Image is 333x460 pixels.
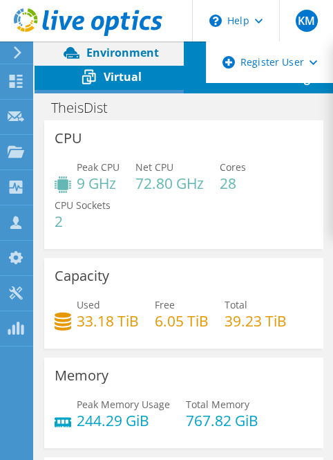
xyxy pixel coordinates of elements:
[186,413,258,428] h4: 767.82 GiB
[77,176,120,191] h4: 9 GHz
[86,45,159,60] span: Environment
[77,398,170,411] span: Peak Memory Usage
[77,313,139,329] h4: 33.18 TiB
[155,313,209,329] h4: 6.05 TiB
[104,69,142,84] span: Virtual
[55,214,111,229] h4: 2
[296,10,318,32] span: KM
[77,160,120,174] span: Peak CPU
[206,42,333,83] div: Register User
[55,268,109,284] h3: Capacity
[45,100,129,116] h1: TheisDist
[135,160,173,174] span: Net CPU
[55,368,108,383] h3: Memory
[77,298,100,311] span: Used
[55,131,82,146] h3: CPU
[135,176,204,191] h4: 72.80 GHz
[186,398,249,411] span: Total Memory
[220,176,246,191] h4: 28
[77,413,170,428] h4: 244.29 GiB
[155,298,175,311] span: Free
[225,313,287,329] h4: 39.23 TiB
[220,160,246,174] span: Cores
[225,298,247,311] span: Total
[55,199,111,212] span: CPU Sockets
[209,15,222,27] svg: \n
